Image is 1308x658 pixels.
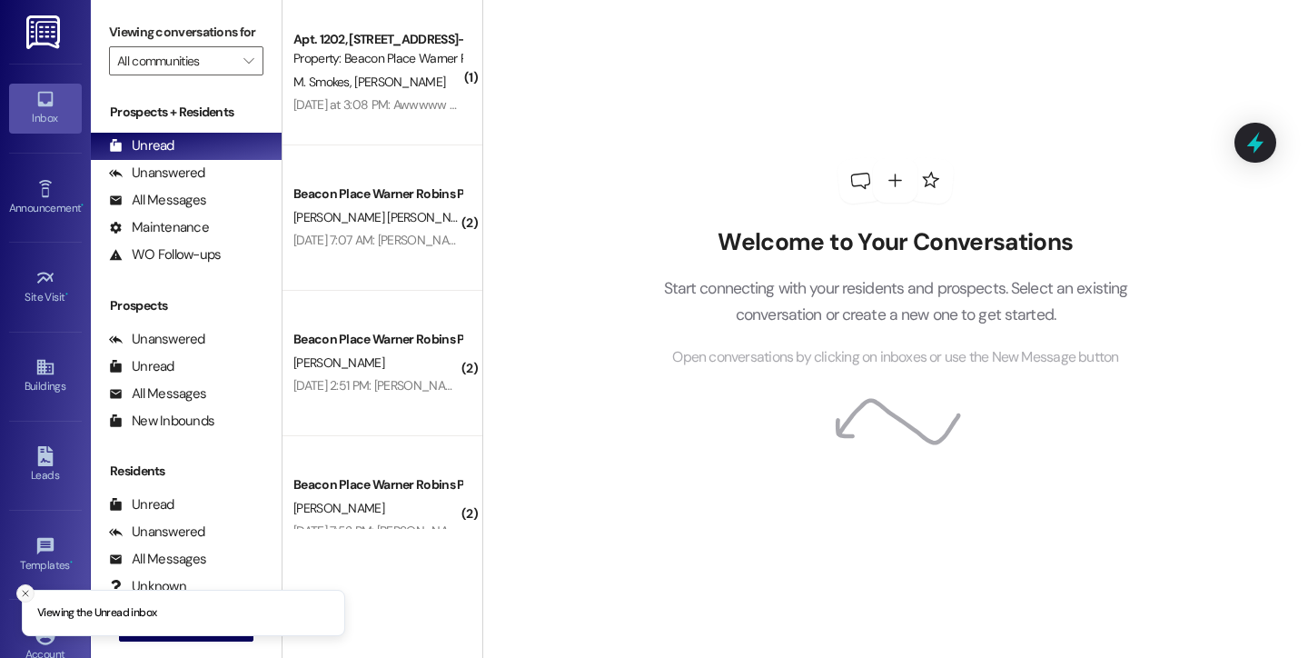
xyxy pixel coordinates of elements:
div: All Messages [109,384,206,404]
span: [PERSON_NAME] [354,74,445,90]
a: Buildings [9,352,82,401]
span: [PERSON_NAME] [293,500,384,516]
div: Residents [91,462,282,481]
p: Viewing the Unread inbox [37,605,156,622]
img: ResiDesk Logo [26,15,64,49]
button: Close toast [16,584,35,603]
div: WO Follow-ups [109,245,221,264]
span: • [65,288,68,301]
div: Unread [109,495,174,514]
label: Viewing conversations for [109,18,263,46]
div: Unanswered [109,330,205,349]
a: Leads [9,441,82,490]
div: Beacon Place Warner Robins Prospect [293,475,461,494]
a: Site Visit • [9,263,82,312]
input: All communities [117,46,234,75]
div: All Messages [109,550,206,569]
span: [PERSON_NAME] [293,354,384,371]
a: Inbox [9,84,82,133]
span: Open conversations by clicking on inboxes or use the New Message button [672,346,1118,369]
p: Start connecting with your residents and prospects. Select an existing conversation or create a n... [636,275,1155,327]
div: Unanswered [109,523,205,542]
div: Property: Beacon Place Warner Robins [293,49,461,68]
span: M. Smokes [293,74,354,90]
div: [DATE] at 3:08 PM: Awwwww how about [PERSON_NAME] or tropical smoothie [293,96,708,113]
div: Unread [109,136,174,155]
div: Beacon Place Warner Robins Prospect [293,330,461,349]
div: Prospects + Residents [91,103,282,122]
div: New Inbounds [109,412,214,431]
div: Apt. 1202, [STREET_ADDRESS]-Warner Robins, LLC [293,30,461,49]
i:  [243,54,253,68]
span: • [70,556,73,569]
a: Templates • [9,531,82,580]
h2: Welcome to Your Conversations [636,228,1155,257]
div: Unanswered [109,164,205,183]
span: [PERSON_NAME] [PERSON_NAME] [293,209,478,225]
div: [DATE] 7:07 AM: [PERSON_NAME] [293,232,469,248]
div: Unread [109,357,174,376]
span: • [81,199,84,212]
div: All Messages [109,191,206,210]
div: [DATE] 2:51 PM: [PERSON_NAME] [293,377,465,394]
div: Maintenance [109,218,209,237]
div: Prospects [91,296,282,315]
div: [DATE] 7:52 PM: [PERSON_NAME] [293,523,468,539]
div: Beacon Place Warner Robins Prospect [293,184,461,204]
